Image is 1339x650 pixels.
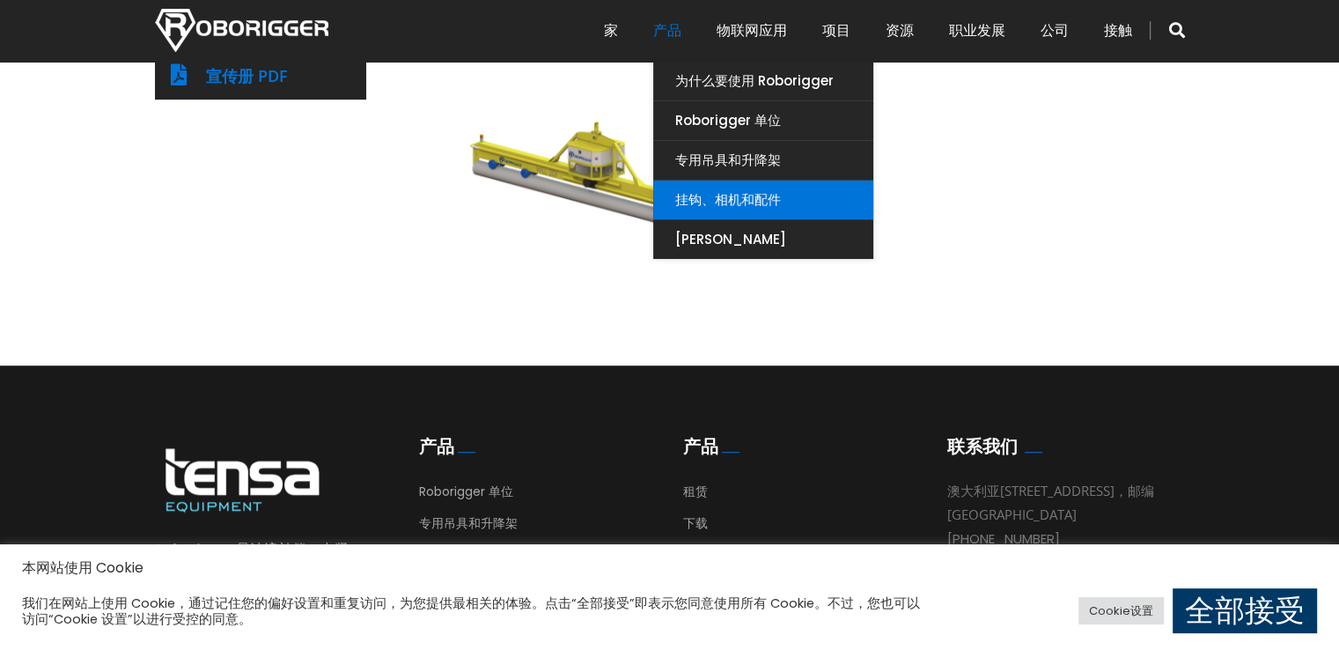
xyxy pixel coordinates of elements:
a: Roborigger 单位 [653,101,873,140]
a: 租赁 [683,483,708,509]
font: Roborigger 单位 [419,483,513,500]
font: 全部接受 [1185,589,1305,632]
a: 物联网应用 [717,4,787,58]
font: 物联网应用 [717,20,787,41]
font: 家 [604,20,618,41]
a: 产品 [653,4,681,58]
font: 为什么要使用 Roborigger [675,71,834,90]
font: 专用吊具和升降架 [675,151,781,169]
font: 下载 [683,514,708,532]
font: 接触 [1104,20,1132,41]
a: 项目 [822,4,850,58]
a: 专用吊具和升降架 [653,141,873,180]
a: Roborigger 单位 [419,483,513,509]
font: 租赁 [683,483,708,500]
font: [PERSON_NAME] [675,230,786,248]
a: 宣传册 PDF [206,65,288,86]
font: 产品 [653,20,681,41]
font: 项目 [822,20,850,41]
font: 挂钩、相机和配件 [675,190,781,209]
font: Roborigger 单位 [675,111,781,129]
font: 澳大利亚[STREET_ADDRESS]，邮编 [GEOGRAPHIC_DATA] [947,482,1154,523]
font: 本网站使用 Cookie [22,558,143,578]
font: 我们在网站上使用 Cookie，通过记住您的偏好设置和重复访问，为您提供最相关的体验。点击“全部接受”即表示您同意使用所有 Cookie。不过，您也可以访问“Cookie 设置”以进行受控的同意。 [22,595,920,628]
a: 为什么要使用 Roborigger [653,62,873,100]
a: 下载 [683,514,708,541]
font: 公司 [1041,20,1069,41]
a: 挂钩、相机和配件 [653,181,873,219]
font: 联系我们 [947,434,1018,459]
img: 诺泰克 [155,9,328,52]
a: 家 [604,4,618,58]
a: 资源 [886,4,914,58]
font: 职业发展 [949,20,1005,41]
font: 产品 [419,434,454,459]
font: 资源 [886,20,914,41]
a: [PERSON_NAME] [653,220,873,259]
font: Cookie设置 [1089,602,1153,619]
font: 专用吊具和升降架 [419,514,518,532]
font: Roborigger 是波浪补偿、夹紧、张紧、运动监测和起重技术专家 [155,539,363,585]
a: Cookie设置 [1078,597,1164,624]
font: 产品 [683,434,718,459]
a: 职业发展 [949,4,1005,58]
a: 公司 [1041,4,1069,58]
a: 接触 [1104,4,1132,58]
a: 专用吊具和升降架 [419,514,518,541]
font: [PHONE_NUMBER] [947,529,1060,548]
a: 全部接受 [1173,588,1317,633]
